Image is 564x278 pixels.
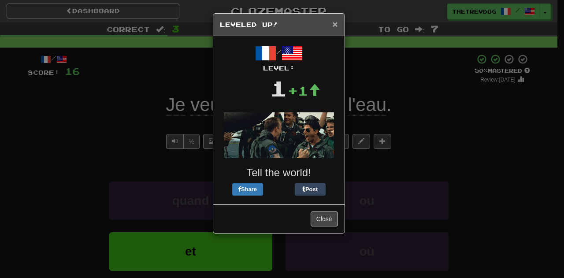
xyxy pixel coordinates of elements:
[220,64,338,73] div: Level:
[220,20,338,29] h5: Leveled Up!
[220,167,338,178] h3: Tell the world!
[270,73,288,104] div: 1
[263,183,295,196] iframe: X Post Button
[288,82,320,100] div: +1
[232,183,263,196] button: Share
[295,183,326,196] button: Post
[311,211,338,226] button: Close
[332,19,338,29] button: Close
[332,19,338,29] span: ×
[220,43,338,73] div: /
[224,112,334,158] img: topgun-769e91374289d1a7cee4bdcce2229f64f1fa97f7cbbef9a35b896cb17c9c8419.gif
